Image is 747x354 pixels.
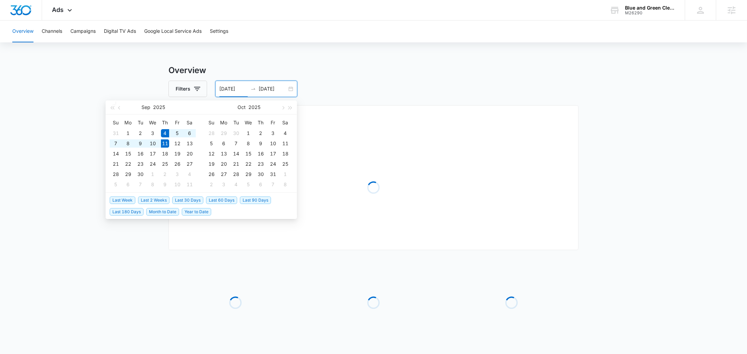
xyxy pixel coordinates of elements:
td: 2025-09-29 [122,169,134,179]
div: 7 [269,180,277,189]
div: 15 [244,150,253,158]
div: 18 [281,150,289,158]
span: Last Week [110,196,135,204]
div: account id [625,11,675,15]
div: 3 [269,129,277,137]
td: 2025-09-24 [147,159,159,169]
td: 2025-10-28 [230,169,242,179]
td: 2025-10-12 [205,149,218,159]
td: 2025-10-07 [134,179,147,190]
td: 2025-09-18 [159,149,171,159]
div: 2 [161,170,169,178]
div: 7 [112,139,120,148]
th: Mo [218,117,230,128]
td: 2025-11-03 [218,179,230,190]
div: 28 [112,170,120,178]
td: 2025-10-22 [242,159,255,169]
td: 2025-10-20 [218,159,230,169]
div: 8 [124,139,132,148]
div: 10 [173,180,181,189]
th: Fr [267,117,279,128]
div: 12 [173,139,181,148]
div: 29 [124,170,132,178]
div: 1 [244,129,253,137]
button: Channels [42,21,62,42]
div: 13 [186,139,194,148]
div: 5 [244,180,253,189]
div: 6 [186,129,194,137]
div: 2 [257,129,265,137]
td: 2025-09-30 [134,169,147,179]
span: Ads [52,6,64,13]
div: 4 [281,129,289,137]
button: 2025 [249,100,261,114]
td: 2025-11-04 [230,179,242,190]
td: 2025-10-01 [147,169,159,179]
th: Tu [230,117,242,128]
td: 2025-10-10 [171,179,184,190]
td: 2025-09-01 [122,128,134,138]
div: 6 [124,180,132,189]
td: 2025-09-15 [122,149,134,159]
span: Last 60 Days [206,196,237,204]
div: 1 [281,170,289,178]
td: 2025-10-16 [255,149,267,159]
td: 2025-10-02 [255,128,267,138]
td: 2025-09-17 [147,149,159,159]
span: to [250,86,256,92]
div: 11 [161,139,169,148]
td: 2025-10-03 [267,128,279,138]
div: 8 [281,180,289,189]
td: 2025-09-27 [184,159,196,169]
h3: Overview [168,64,579,77]
td: 2025-09-12 [171,138,184,149]
div: 16 [257,150,265,158]
td: 2025-10-05 [205,138,218,149]
span: Last 90 Days [240,196,271,204]
div: 28 [232,170,240,178]
div: 24 [149,160,157,168]
td: 2025-10-09 [255,138,267,149]
td: 2025-09-25 [159,159,171,169]
td: 2025-10-17 [267,149,279,159]
div: 29 [244,170,253,178]
input: End date [259,85,287,93]
td: 2025-10-29 [242,169,255,179]
div: 13 [220,150,228,158]
td: 2025-11-02 [205,179,218,190]
div: 25 [281,160,289,168]
button: Google Local Service Ads [144,21,202,42]
div: 4 [161,129,169,137]
span: Last 30 Days [172,196,203,204]
div: 7 [232,139,240,148]
div: 26 [207,170,216,178]
td: 2025-11-05 [242,179,255,190]
td: 2025-09-10 [147,138,159,149]
div: 4 [186,170,194,178]
div: 29 [220,129,228,137]
td: 2025-10-21 [230,159,242,169]
button: Oct [238,100,246,114]
div: 17 [149,150,157,158]
th: Sa [279,117,291,128]
div: 3 [149,129,157,137]
th: Su [205,117,218,128]
td: 2025-10-06 [122,179,134,190]
td: 2025-09-09 [134,138,147,149]
td: 2025-09-11 [159,138,171,149]
div: 30 [232,129,240,137]
div: 6 [220,139,228,148]
th: Th [159,117,171,128]
div: 5 [112,180,120,189]
div: 5 [173,129,181,137]
td: 2025-09-20 [184,149,196,159]
div: 27 [220,170,228,178]
span: Month to Date [146,208,179,216]
span: Last 180 Days [110,208,144,216]
td: 2025-10-04 [184,169,196,179]
div: 1 [124,129,132,137]
th: We [147,117,159,128]
div: 27 [186,160,194,168]
div: 14 [112,150,120,158]
div: 31 [269,170,277,178]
